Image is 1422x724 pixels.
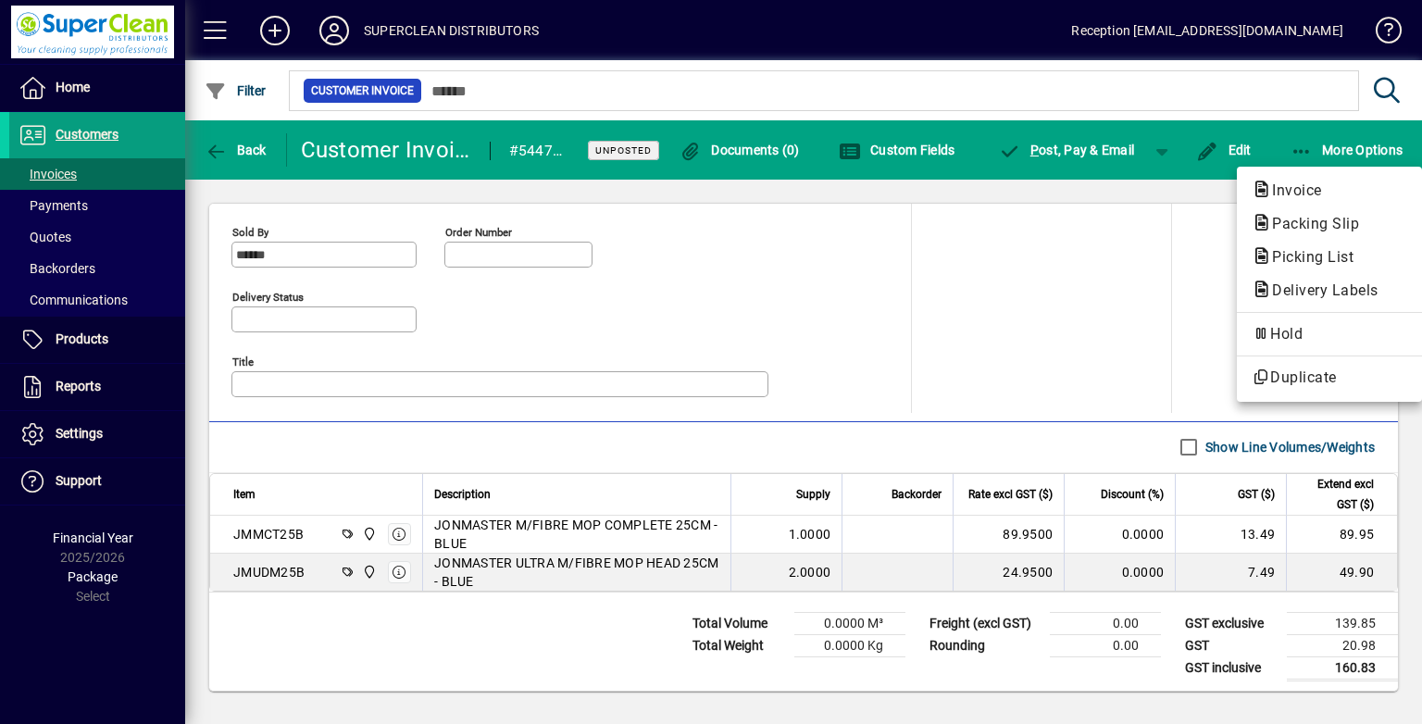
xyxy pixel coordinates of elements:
[1252,181,1331,199] span: Invoice
[1252,323,1407,345] span: Hold
[1252,281,1388,299] span: Delivery Labels
[1252,367,1407,389] span: Duplicate
[1252,215,1368,232] span: Packing Slip
[1252,248,1363,266] span: Picking List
